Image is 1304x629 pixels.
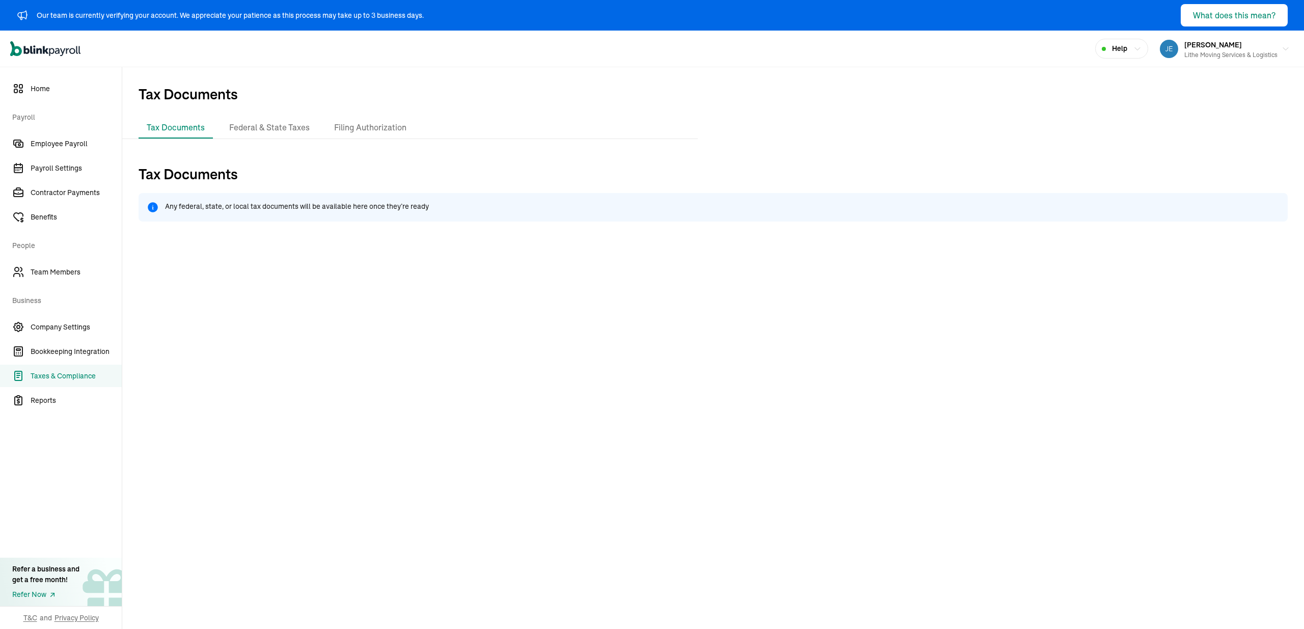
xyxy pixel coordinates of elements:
[1184,50,1278,60] div: Lithe Moving Services & Logistics
[1112,43,1127,54] span: Help
[1095,39,1148,59] button: Help
[31,212,122,223] span: Benefits
[1156,36,1294,62] button: [PERSON_NAME]Lithe Moving Services & Logistics
[139,163,1288,193] h1: Tax Documents
[1253,580,1304,629] iframe: Chat Widget
[31,346,122,357] span: Bookkeeping Integration
[1181,4,1288,26] button: What does this mean?
[12,564,79,585] div: Refer a business and get a free month!
[12,230,116,259] span: People
[326,117,415,139] li: Filing Authorization
[165,201,429,211] span: Any federal, state, or local tax documents will be available here once they’re ready
[122,67,1304,117] span: Tax Documents
[1193,9,1275,21] div: What does this mean?
[37,10,424,21] div: Our team is currently verifying your account. We appreciate your patience as this process may tak...
[31,163,122,174] span: Payroll Settings
[23,613,37,623] span: T&C
[31,322,122,333] span: Company Settings
[31,84,122,94] span: Home
[139,117,213,139] li: Tax Documents
[31,395,122,406] span: Reports
[55,613,99,623] span: Privacy Policy
[12,285,116,314] span: Business
[31,187,122,198] span: Contractor Payments
[31,267,122,278] span: Team Members
[10,34,80,64] nav: Global
[12,589,79,600] a: Refer Now
[31,371,122,381] span: Taxes & Compliance
[1184,40,1242,49] span: [PERSON_NAME]
[12,102,116,130] span: Payroll
[221,117,318,139] li: Federal & State Taxes
[31,139,122,149] span: Employee Payroll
